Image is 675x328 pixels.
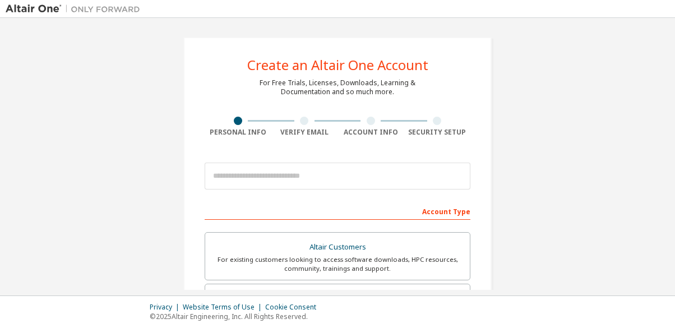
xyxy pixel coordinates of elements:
[205,202,470,220] div: Account Type
[150,312,323,321] p: © 2025 Altair Engineering, Inc. All Rights Reserved.
[271,128,338,137] div: Verify Email
[337,128,404,137] div: Account Info
[212,239,463,255] div: Altair Customers
[150,303,183,312] div: Privacy
[183,303,265,312] div: Website Terms of Use
[404,128,471,137] div: Security Setup
[205,128,271,137] div: Personal Info
[260,78,415,96] div: For Free Trials, Licenses, Downloads, Learning & Documentation and so much more.
[212,255,463,273] div: For existing customers looking to access software downloads, HPC resources, community, trainings ...
[265,303,323,312] div: Cookie Consent
[6,3,146,15] img: Altair One
[247,58,428,72] div: Create an Altair One Account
